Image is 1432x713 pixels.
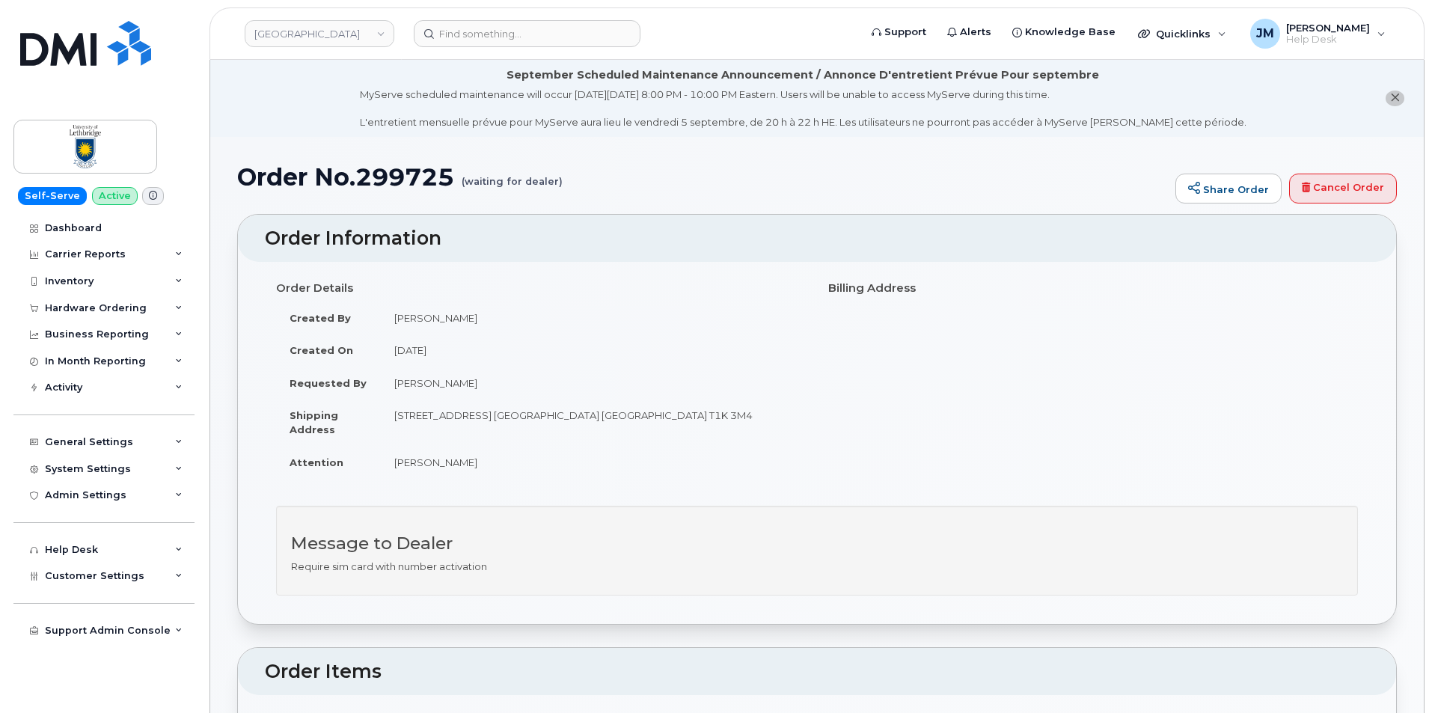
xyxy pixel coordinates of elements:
[290,377,367,389] strong: Requested By
[290,312,351,324] strong: Created By
[237,164,1168,190] h1: Order No.299725
[381,367,806,400] td: [PERSON_NAME]
[291,534,1343,553] h3: Message to Dealer
[462,164,563,187] small: (waiting for dealer)
[265,228,1369,249] h2: Order Information
[1289,174,1397,204] a: Cancel Order
[828,282,1358,295] h4: Billing Address
[1175,174,1282,204] a: Share Order
[381,446,806,479] td: [PERSON_NAME]
[381,302,806,334] td: [PERSON_NAME]
[291,560,1343,574] p: Require sim card with number activation
[507,67,1099,83] div: September Scheduled Maintenance Announcement / Annonce D'entretient Prévue Pour septembre
[290,409,338,435] strong: Shipping Address
[1386,91,1404,106] button: close notification
[360,88,1246,129] div: MyServe scheduled maintenance will occur [DATE][DATE] 8:00 PM - 10:00 PM Eastern. Users will be u...
[381,334,806,367] td: [DATE]
[276,282,806,295] h4: Order Details
[290,344,353,356] strong: Created On
[265,661,1369,682] h2: Order Items
[381,399,806,445] td: [STREET_ADDRESS] [GEOGRAPHIC_DATA] [GEOGRAPHIC_DATA] T1K 3M4
[290,456,343,468] strong: Attention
